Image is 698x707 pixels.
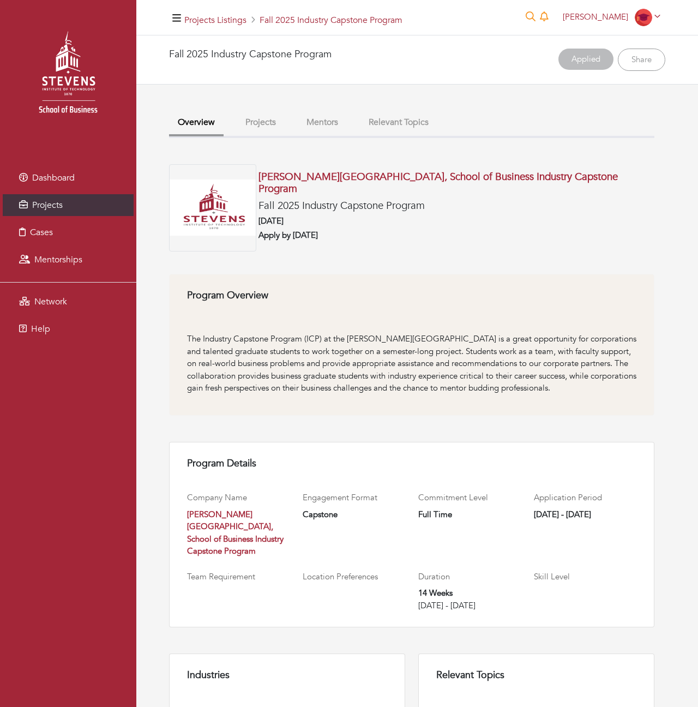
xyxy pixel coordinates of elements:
[30,226,53,238] span: Cases
[169,164,256,251] img: 2025-04-24%20134207.png
[260,14,402,26] a: Fall 2025 Industry Capstone Program
[187,290,636,302] h6: Program Overview
[258,200,654,212] h5: Fall 2025 Industry Capstone Program
[187,571,290,583] div: Team Requirement
[303,508,405,521] div: Capstone
[418,571,521,583] div: Duration
[360,111,437,134] button: Relevant Topics
[187,458,636,470] h4: Program Details
[534,508,636,521] div: [DATE] - [DATE]
[187,333,636,394] div: The Industry Capstone Program (ICP) at the [PERSON_NAME][GEOGRAPHIC_DATA] is a great opportunity ...
[558,11,665,22] a: [PERSON_NAME]
[558,49,616,71] span: Already applied at 07/23/25
[635,9,652,26] img: Student-Icon-6b6867cbad302adf8029cb3ecf392088beec6a544309a027beb5b4b4576828a8.png
[31,323,50,335] span: Help
[237,111,285,134] button: Projects
[187,509,284,557] a: [PERSON_NAME][GEOGRAPHIC_DATA], School of Business Industry Capstone Program
[418,600,521,612] div: [DATE] - [DATE]
[169,111,224,136] button: Overview
[534,571,636,583] div: Skill Level
[258,216,654,226] h6: [DATE]
[563,11,628,22] span: [PERSON_NAME]
[169,49,332,67] h4: Fall 2025 Industry Capstone Program
[3,318,134,340] a: Help
[3,167,134,189] a: Dashboard
[258,230,654,240] h6: Apply by [DATE]
[303,492,405,504] div: Engagement Format
[184,14,246,26] a: Projects Listings
[187,669,387,681] h6: Industries
[3,291,134,313] a: Network
[3,221,134,243] a: Cases
[3,194,134,216] a: Projects
[618,49,665,71] a: Share
[534,492,636,504] div: Application Period
[258,170,618,196] a: [PERSON_NAME][GEOGRAPHIC_DATA], School of Business Industry Capstone Program
[303,571,405,583] div: Location Preferences
[3,249,134,271] a: Mentorships
[187,492,290,504] div: Company Name
[34,296,67,308] span: Network
[32,172,75,184] span: Dashboard
[436,669,636,681] h6: Relevant Topics
[418,587,521,600] div: 14 Weeks
[298,111,347,134] button: Mentors
[11,19,125,134] img: stevens_logo.png
[418,508,521,521] div: Full Time
[418,492,521,504] div: Commitment Level
[32,199,63,211] span: Projects
[34,254,82,266] span: Mentorships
